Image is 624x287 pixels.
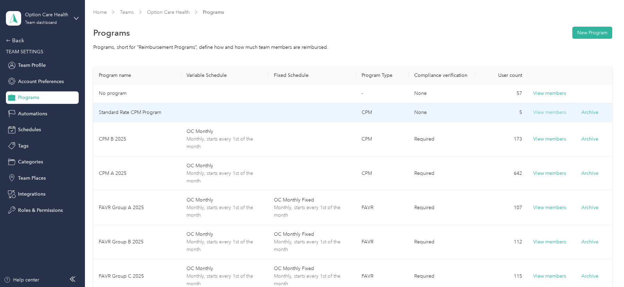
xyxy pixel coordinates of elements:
[581,204,598,211] button: Archive
[409,67,475,84] th: Compliance verification
[475,156,528,191] td: 642
[18,94,39,101] span: Programs
[18,110,47,117] span: Automations
[18,207,63,214] span: Roles & Permissions
[268,67,356,84] th: Fixed Schedule
[356,191,409,225] td: FAVR
[409,191,475,225] td: Required
[581,238,598,245] button: Archive
[274,196,350,204] span: OC Monthly Fixed
[187,265,263,272] span: OC Monthly
[581,135,598,143] button: Archive
[6,36,75,45] div: Back
[533,238,566,246] button: View members
[147,9,190,15] a: Option Care Health
[475,84,528,103] td: 57
[187,170,263,185] span: Monthly, starts every 1st of the month
[533,109,566,116] button: View members
[25,21,57,25] div: Team dashboard
[187,238,263,253] span: Monthly, starts every 1st of the month
[533,135,566,143] button: View members
[93,29,130,36] h1: Programs
[203,9,224,16] span: Programs
[581,109,598,116] button: Archive
[18,142,28,150] span: Tags
[409,122,475,156] td: Required
[93,9,107,15] a: Home
[533,204,566,212] button: View members
[356,103,409,122] td: CPM
[475,67,528,84] th: User count
[356,67,409,84] th: Program Type
[93,191,181,225] td: FAVR Group A 2025
[93,44,612,51] div: Programs, short for “Reimbursement Programs”, define how and how much team members are reimbursed.
[356,225,409,259] td: FAVR
[187,128,263,135] span: OC Monthly
[274,204,350,219] span: Monthly, starts every 1st of the month
[18,126,41,133] span: Schedules
[187,204,263,219] span: Monthly, starts every 1st of the month
[572,27,612,39] button: New Program
[533,170,566,177] button: View members
[409,84,475,103] td: None
[409,156,475,191] td: Required
[18,174,46,182] span: Team Places
[581,170,598,177] button: Archive
[409,103,475,122] td: None
[475,225,528,259] td: 112
[475,103,528,122] td: 5
[585,248,624,287] iframe: Everlance-gr Chat Button Frame
[475,191,528,225] td: 107
[533,90,566,97] button: View members
[93,84,181,103] td: No program
[18,190,45,198] span: Integrations
[18,158,43,165] span: Categories
[25,11,68,18] div: Option Care Health
[581,272,598,280] button: Archive
[18,78,64,85] span: Account Preferences
[409,225,475,259] td: Required
[187,135,263,151] span: Monthly, starts every 1st of the month
[4,276,39,284] button: Help center
[93,156,181,191] td: CPM A 2025
[187,196,263,204] span: OC Monthly
[93,225,181,259] td: FAVR Group B 2025
[93,103,181,122] td: Standard Rate CPM Program
[187,231,263,238] span: OC Monthly
[181,67,269,84] th: Variable Schedule
[274,231,350,238] span: OC Monthly Fixed
[120,9,134,15] a: Teams
[274,238,350,253] span: Monthly, starts every 1st of the month
[93,122,181,156] td: CPM B 2025
[475,122,528,156] td: 173
[93,67,181,84] th: Program name
[274,265,350,272] span: OC Monthly Fixed
[18,62,46,69] span: Team Profile
[356,84,409,103] td: -
[187,162,263,170] span: OC Monthly
[533,272,566,280] button: View members
[356,122,409,156] td: CPM
[356,156,409,191] td: CPM
[6,49,43,55] span: TEAM SETTINGS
